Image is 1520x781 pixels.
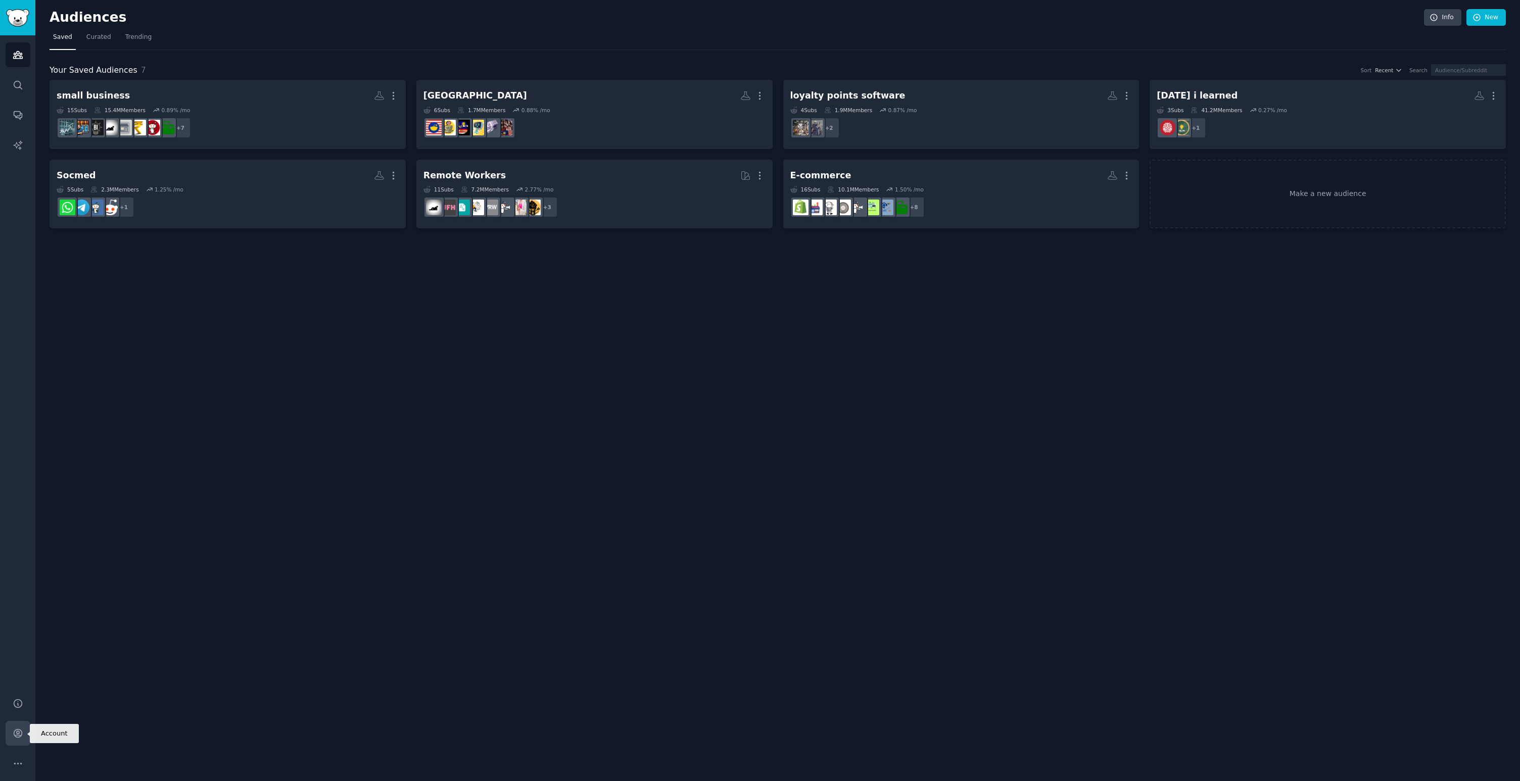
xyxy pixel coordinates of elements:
div: 7.2M Members [461,186,509,193]
div: 5 Sub s [57,186,83,193]
input: Audience/Subreddit [1431,64,1506,76]
img: Bolehland [454,120,470,135]
img: PersonalFinanceCanada [145,120,160,135]
a: Socmed5Subs2.3MMembers1.25% /mo+1salesInstagramTelegramwhatsapp [50,160,406,229]
div: + 1 [113,197,134,218]
img: ecommerce_growth [807,200,823,215]
a: E-commerce16Subs10.1MMembers1.50% /mo+8forhireBPOinPHDigitalmarketingSquadfreelance_forhireShopif... [783,160,1139,229]
div: 0.88 % /mo [521,107,550,114]
button: Recent [1375,67,1402,74]
img: onlinejobsforall [511,200,527,215]
a: Trending [122,29,155,50]
div: Sort [1361,67,1372,74]
img: MalaysianPF [483,120,498,135]
img: antiwork [426,200,442,215]
div: loyalty points software [790,89,906,102]
img: malaysians [440,120,456,135]
img: WFHJobs [440,200,456,215]
span: Saved [53,33,72,42]
img: KitchenConfidential [807,120,823,135]
span: Recent [1375,67,1393,74]
img: forhire [159,120,174,135]
div: 3 Sub s [1157,107,1183,114]
div: small business [57,89,130,102]
img: RemoteJobs [468,200,484,215]
div: 41.2M Members [1191,107,1242,114]
a: Make a new audience [1150,160,1506,229]
img: sales [102,200,118,215]
img: freelance_forhire [849,200,865,215]
img: todayilearned [1160,120,1175,135]
div: 11 Sub s [423,186,454,193]
a: Saved [50,29,76,50]
div: + 1 [1185,117,1206,138]
div: 15 Sub s [57,107,87,114]
a: [DATE] i learned3Subs41.2MMembers0.27% /mo+1todayIlearnedPHtodayilearned [1150,80,1506,149]
img: DigitalmarketingSquad [864,200,879,215]
a: Info [1424,9,1461,26]
div: 6 Sub s [423,107,450,114]
img: Ajar_Malaysia [468,120,484,135]
a: Remote Workers11Subs7.2MMembers2.77% /mo+3WorkReformonlinejobsforallfreelance_forhireremoteworkin... [416,160,773,229]
img: malaysiauni [497,120,512,135]
div: 1.50 % /mo [895,186,924,193]
img: forhire [892,200,908,215]
div: 15.4M Members [94,107,146,114]
div: [DATE] i learned [1157,89,1238,102]
div: 1.9M Members [824,107,872,114]
img: jobs [454,200,470,215]
img: malaysia [426,120,442,135]
h2: Audiences [50,10,1424,26]
div: 1.25 % /mo [155,186,183,193]
img: SmallBusinessSellers [60,120,75,135]
div: 0.27 % /mo [1258,107,1287,114]
img: Business_Ideas [88,120,104,135]
img: remoteworking [483,200,498,215]
a: loyalty points software4Subs1.9MMembers0.87% /mo+2KitchenConfidentialrestaurantowners [783,80,1139,149]
div: + 7 [170,117,191,138]
div: + 2 [819,117,840,138]
img: SmallBusinessOwners [74,120,89,135]
img: todayIlearnedPH [1174,120,1190,135]
img: IndiaBusiness [130,120,146,135]
div: Remote Workers [423,169,506,182]
div: 2.3M Members [90,186,138,193]
img: GummySearch logo [6,9,29,27]
div: Search [1409,67,1428,74]
div: 2.77 % /mo [525,186,554,193]
div: 4 Sub s [790,107,817,114]
a: New [1466,9,1506,26]
div: 0.87 % /mo [888,107,917,114]
img: ShopifyeCommerce [835,200,851,215]
img: india [821,200,837,215]
a: Curated [83,29,115,50]
img: BPOinPH [878,200,893,215]
div: 1.7M Members [457,107,505,114]
img: WorkReform [525,200,541,215]
div: 10.1M Members [827,186,879,193]
img: shopify [793,200,809,215]
span: Curated [86,33,111,42]
img: freelance_forhire [497,200,512,215]
div: + 3 [537,197,558,218]
img: Instagram [88,200,104,215]
span: Trending [125,33,152,42]
a: [GEOGRAPHIC_DATA]6Subs1.7MMembers0.88% /momalaysiauniMalaysianPFAjar_MalaysiaBolehlandmalaysiansm... [416,80,773,149]
img: smallbusinessindia [116,120,132,135]
img: whatsapp [60,200,75,215]
span: Your Saved Audiences [50,64,137,77]
div: 0.89 % /mo [161,107,190,114]
div: + 8 [904,197,925,218]
div: E-commerce [790,169,851,182]
div: 16 Sub s [790,186,821,193]
a: small business15Subs15.4MMembers0.89% /mo+7forhirePersonalFinanceCanadaIndiaBusinesssmallbusiness... [50,80,406,149]
div: Socmed [57,169,96,182]
span: 7 [141,65,146,75]
img: restaurantowners [793,120,809,135]
img: antiwork [102,120,118,135]
img: Telegram [74,200,89,215]
div: [GEOGRAPHIC_DATA] [423,89,527,102]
